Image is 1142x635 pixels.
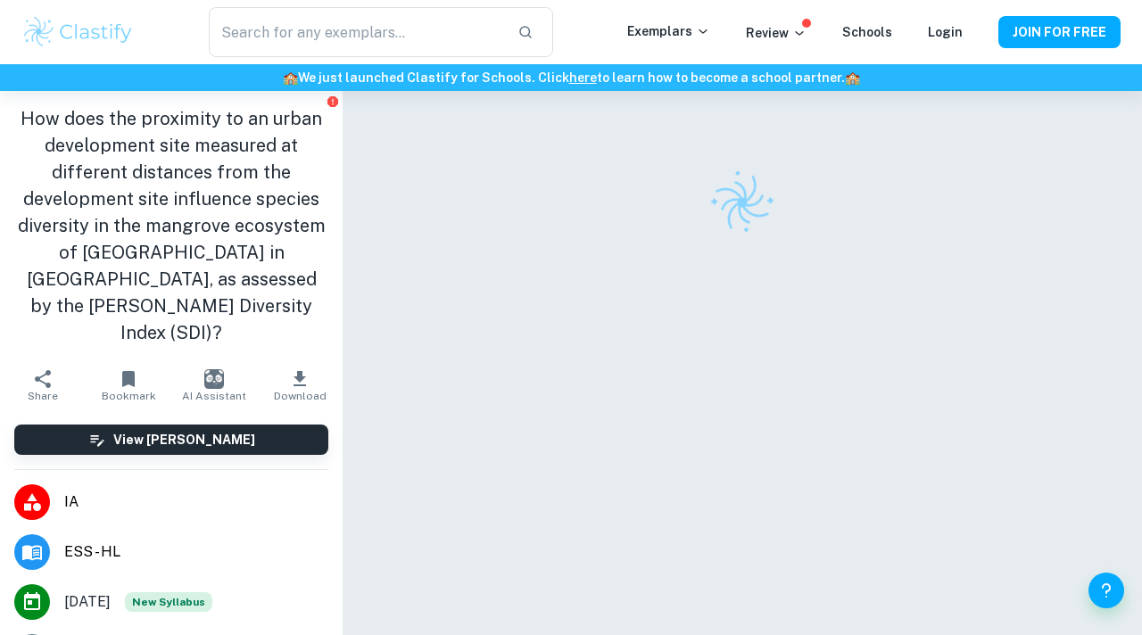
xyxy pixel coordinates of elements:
span: [DATE] [64,591,111,613]
input: Search for any exemplars... [209,7,503,57]
button: Bookmark [86,360,171,410]
a: Login [928,25,963,39]
div: Starting from the May 2026 session, the ESS IA requirements have changed. We created this exempla... [125,592,212,612]
a: Schools [842,25,892,39]
img: AI Assistant [204,369,224,389]
span: 🏫 [845,70,860,85]
span: ESS - HL [64,541,328,563]
img: Clastify logo [699,159,787,247]
button: View [PERSON_NAME] [14,425,328,455]
p: Review [746,23,807,43]
button: AI Assistant [171,360,257,410]
span: New Syllabus [125,592,212,612]
button: Help and Feedback [1088,573,1124,608]
span: IA [64,491,328,513]
h6: We just launched Clastify for Schools. Click to learn how to become a school partner. [4,68,1138,87]
button: Download [257,360,343,410]
h1: How does the proximity to an urban development site measured at different distances from the deve... [14,105,328,346]
a: here [569,70,597,85]
span: Share [28,390,58,402]
span: Download [274,390,327,402]
button: Report issue [326,95,339,108]
p: Exemplars [627,21,710,41]
h6: View [PERSON_NAME] [113,430,255,449]
span: AI Assistant [182,390,246,402]
img: Clastify logo [21,14,135,50]
button: JOIN FOR FREE [998,16,1121,48]
span: 🏫 [283,70,298,85]
span: Bookmark [102,390,156,402]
